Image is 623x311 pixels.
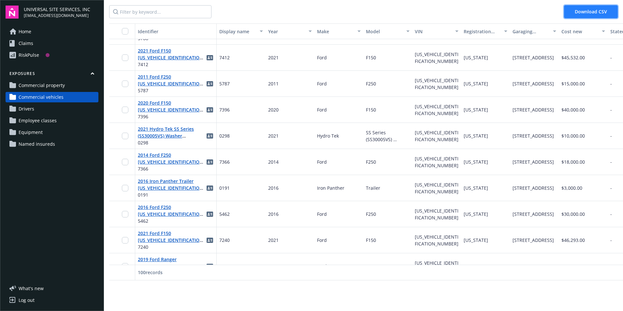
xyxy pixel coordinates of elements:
span: - [610,237,612,243]
div: Registration state [464,28,500,35]
a: idCard [206,158,214,166]
span: 5787 [138,87,206,94]
span: [STREET_ADDRESS] [513,54,554,61]
span: 2021 [268,54,279,61]
a: 2011 Ford F250 [US_VEHICLE_IDENTIFICATION_NUMBER] [138,74,205,94]
span: 0298 [138,139,206,146]
span: 5462 [138,217,206,224]
span: $15,000.00 [561,81,585,87]
span: [US_VEHICLE_IDENTIFICATION_NUMBER] [415,208,458,221]
span: 7240 [219,237,230,244]
input: Toggle Row Selected [122,133,128,139]
button: Download CSV [564,5,618,18]
span: idCard [206,106,214,114]
span: UNIVERSAL SITE SERVICES, INC [24,6,90,13]
span: 7396 [219,106,230,113]
span: [US_STATE] [464,54,488,61]
a: idCard [206,210,214,218]
a: Claims [6,38,98,49]
span: [STREET_ADDRESS] [513,81,554,87]
span: 7412 [138,61,206,68]
input: Toggle Row Selected [122,107,128,113]
span: 7366 [219,158,230,165]
button: Make [314,23,363,39]
span: - [610,263,612,269]
span: 2016 [268,185,279,191]
span: Named insureds [19,139,55,149]
span: $3,000.00 [561,185,582,191]
button: Exposures [6,71,98,79]
span: - [610,133,612,139]
span: 2021 Ford F150 [US_VEHICLE_IDENTIFICATION_NUMBER] [138,230,206,244]
span: [STREET_ADDRESS] [513,159,554,165]
span: $35,000.00 [561,263,585,269]
span: [STREET_ADDRESS] [513,263,554,269]
a: 2021 Ford F150 [US_VEHICLE_IDENTIFICATION_NUMBER] [138,48,205,67]
span: [US_VEHICLE_IDENTIFICATION_NUMBER] [415,103,458,116]
input: Toggle Row Selected [122,211,128,217]
input: Toggle Row Selected [122,159,128,165]
img: navigator-logo.svg [6,6,19,19]
span: Ford [317,107,327,113]
span: idCard [206,262,214,270]
span: [US_STATE] [464,159,488,165]
span: 2019 [268,263,279,269]
span: 7396 [138,113,206,120]
span: Hydro Tek [317,133,339,139]
span: idCard [206,80,214,88]
a: 2019 Ford Ranger [US_VEHICLE_IDENTIFICATION_NUMBER] [138,256,205,276]
span: 2021 Ford F150 [US_VEHICLE_IDENTIFICATION_NUMBER] [138,47,206,61]
span: [STREET_ADDRESS] [513,133,554,139]
span: [US_STATE] [464,263,488,269]
span: 2020 Ford F150 [US_VEHICLE_IDENTIFICATION_NUMBER] [138,99,206,113]
span: Commercial property [19,80,65,91]
a: 2016 Iron Panther Trailer [US_VEHICLE_IDENTIFICATION_NUMBER] [138,178,205,198]
span: 2021 [268,133,279,139]
span: [US_VEHICLE_IDENTIFICATION_NUMBER] [415,260,458,273]
span: [STREET_ADDRESS] [513,211,554,217]
span: [EMAIL_ADDRESS][DOMAIN_NAME] [24,13,90,19]
span: [US_STATE] [464,185,488,191]
span: - [610,81,612,87]
span: [US_STATE] [464,81,488,87]
a: Drivers [6,104,98,114]
span: 0298 [219,132,230,139]
span: $46,293.00 [561,237,585,243]
span: 2020 [268,107,279,113]
a: RiskPulse [6,50,98,60]
span: Ford [317,54,327,61]
a: 2016 Ford F250 [US_VEHICLE_IDENTIFICATION_NUMBER] [138,204,205,224]
span: Employee classes [19,115,57,126]
span: What ' s new [19,285,44,292]
input: Toggle Row Selected [122,54,128,61]
a: idCard [206,236,214,244]
span: $45,532.00 [561,54,585,61]
span: Iron Panther [317,185,344,191]
input: Toggle Row Selected [122,185,128,191]
span: [US_VEHICLE_IDENTIFICATION_NUMBER] [415,77,458,90]
a: Commercial property [6,80,98,91]
span: [US_VEHICLE_IDENTIFICATION_NUMBER] [415,234,458,247]
span: 0191 [138,191,206,198]
a: 2021 Hydro Tek SS Series (SS30005VS) Washer [US_VEHICLE_IDENTIFICATION_NUMBER] [138,126,205,153]
a: idCard [206,54,214,62]
div: Year [268,28,305,35]
span: [US_STATE] [464,211,488,217]
div: VIN [415,28,451,35]
span: 2016 Ford F250 [US_VEHICLE_IDENTIFICATION_NUMBER] [138,204,206,217]
input: Toggle Row Selected [122,263,128,270]
span: - [610,107,612,113]
span: F150 [366,54,376,61]
span: Ford [317,263,327,269]
span: [US_STATE] [464,237,488,243]
button: VIN [412,23,461,39]
a: idCard [206,132,214,140]
span: F250 [366,159,376,165]
span: [US_VEHICLE_IDENTIFICATION_NUMBER] [415,51,458,64]
span: 7366 [138,165,206,172]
